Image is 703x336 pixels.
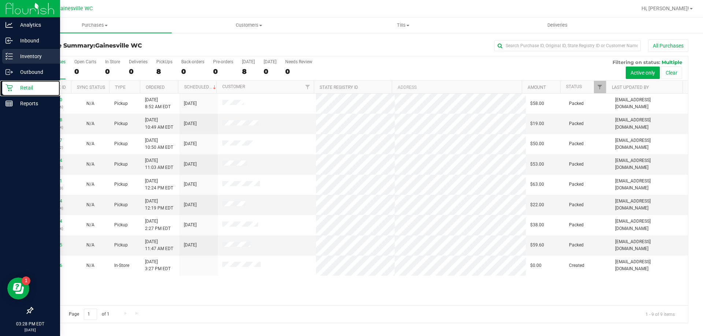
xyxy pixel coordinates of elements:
[42,178,62,184] a: 11855561
[181,59,204,64] div: Back-orders
[86,242,94,249] button: N/A
[615,97,684,110] span: [EMAIL_ADDRESS][DOMAIN_NAME]
[494,40,641,51] input: Search Purchase ID, Original ID, State Registry ID or Customer Name...
[156,59,172,64] div: PickUps
[530,100,544,107] span: $58.00
[42,263,62,268] a: 11857386
[114,201,128,208] span: Pickup
[530,181,544,188] span: $63.00
[114,100,128,107] span: Pickup
[285,59,312,64] div: Needs Review
[264,59,276,64] div: [DATE]
[566,84,582,89] a: Status
[145,117,173,131] span: [DATE] 10:49 AM EDT
[145,97,171,110] span: [DATE] 8:52 AM EDT
[594,81,606,93] a: Filter
[181,67,204,76] div: 0
[63,309,115,320] span: Page of 1
[114,140,128,147] span: Pickup
[114,262,129,269] span: In-Store
[184,161,197,168] span: [DATE]
[615,117,684,131] span: [EMAIL_ADDRESS][DOMAIN_NAME]
[213,67,233,76] div: 0
[86,262,94,269] button: N/A
[5,68,13,76] inline-svg: Outbound
[74,67,96,76] div: 0
[84,309,97,320] input: 1
[105,67,120,76] div: 0
[640,309,681,320] span: 1 - 9 of 9 items
[145,218,171,232] span: [DATE] 2:27 PM EDT
[530,120,544,127] span: $19.00
[86,121,94,126] span: Not Applicable
[114,222,128,229] span: Pickup
[86,242,94,248] span: Not Applicable
[145,157,173,171] span: [DATE] 11:03 AM EDT
[5,21,13,29] inline-svg: Analytics
[95,42,142,49] span: Gainesville WC
[615,258,684,272] span: [EMAIL_ADDRESS][DOMAIN_NAME]
[172,22,326,29] span: Customers
[569,242,584,249] span: Packed
[146,85,165,90] a: Ordered
[615,218,684,232] span: [EMAIL_ADDRESS][DOMAIN_NAME]
[538,22,577,29] span: Deliveries
[32,42,251,49] h3: Purchase Summary:
[242,59,255,64] div: [DATE]
[480,18,635,33] a: Deliveries
[86,201,94,208] button: N/A
[42,219,62,224] a: 11856864
[615,157,684,171] span: [EMAIL_ADDRESS][DOMAIN_NAME]
[3,327,57,333] p: [DATE]
[145,238,173,252] span: [DATE] 11:47 AM EDT
[42,199,62,204] a: 11855614
[326,18,480,33] a: Tills
[569,161,584,168] span: Packed
[13,99,57,108] p: Reports
[264,67,276,76] div: 0
[615,198,684,212] span: [EMAIL_ADDRESS][DOMAIN_NAME]
[86,263,94,268] span: Not Applicable
[86,140,94,147] button: N/A
[615,137,684,151] span: [EMAIL_ADDRESS][DOMAIN_NAME]
[18,22,172,29] span: Purchases
[42,117,62,122] a: 11854708
[86,202,94,207] span: Not Applicable
[145,178,173,192] span: [DATE] 12:24 PM EDT
[530,201,544,208] span: $22.00
[392,81,522,94] th: Address
[86,161,94,168] button: N/A
[569,181,584,188] span: Packed
[569,120,584,127] span: Packed
[569,222,584,229] span: Packed
[302,81,314,93] a: Filter
[7,278,29,299] iframe: Resource center
[57,5,93,12] span: Gainesville WC
[615,178,684,192] span: [EMAIL_ADDRESS][DOMAIN_NAME]
[528,85,546,90] a: Amount
[184,242,197,249] span: [DATE]
[13,52,57,61] p: Inventory
[184,201,197,208] span: [DATE]
[569,140,584,147] span: Packed
[184,181,197,188] span: [DATE]
[662,59,682,65] span: Multiple
[86,181,94,188] button: N/A
[612,85,649,90] a: Last Updated By
[105,59,120,64] div: In Store
[42,138,62,143] a: 11854797
[145,137,173,151] span: [DATE] 10:50 AM EDT
[285,67,312,76] div: 0
[13,68,57,76] p: Outbound
[530,140,544,147] span: $50.00
[13,20,57,29] p: Analytics
[530,222,544,229] span: $38.00
[242,67,255,76] div: 8
[569,262,584,269] span: Created
[86,222,94,229] button: N/A
[5,53,13,60] inline-svg: Inventory
[86,101,94,106] span: Not Applicable
[86,141,94,146] span: Not Applicable
[172,18,326,33] a: Customers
